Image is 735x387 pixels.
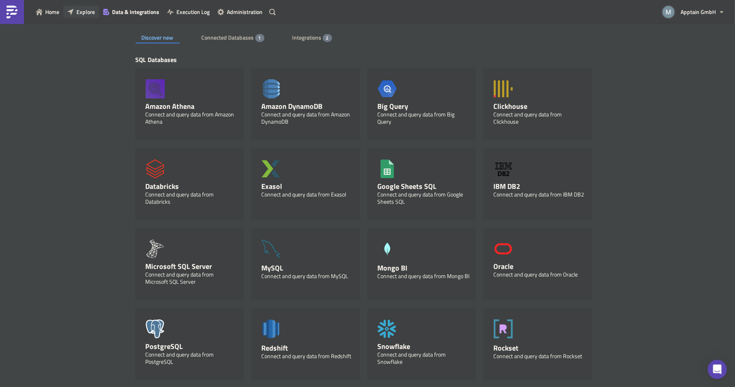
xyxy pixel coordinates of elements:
div: Connect and query data from Rockset [494,353,586,360]
div: Google Sheets SQL [378,182,470,191]
div: Mongo BI [378,263,470,273]
button: Execution Log [163,6,214,18]
span: Administration [227,8,262,16]
div: Connect and query data from Redshift [262,353,354,360]
div: Connect and query data from Big Query [378,111,470,125]
div: Connect and query data from Clickhouse [494,111,586,125]
div: Redshift [262,343,354,353]
button: Apptain GmbH [658,3,729,21]
div: Big Query [378,102,470,111]
span: Apptain GmbH [681,8,716,16]
div: Connect and query data from Microsoft SQL Server [146,271,238,285]
div: Connect and query data from MySQL [262,273,354,280]
div: Exasol [262,182,354,191]
div: Connect and query data from Mongo BI [378,273,470,280]
div: Connect and query data from Amazon Athena [146,111,238,125]
div: Oracle [494,262,586,271]
span: Execution Log [176,8,210,16]
div: Rockset [494,343,586,353]
span: Home [45,8,59,16]
button: Explore [63,6,99,18]
div: Connect and query data from Amazon DynamoDB [262,111,354,125]
div: Connect and query data from Exasol [262,191,354,198]
div: Discover new [136,32,180,44]
span: Data & Integrations [112,8,159,16]
svg: IBM DB2 [494,159,513,178]
span: Connected Databases [202,33,255,42]
div: MySQL [262,263,354,273]
div: Snowflake [378,342,470,351]
div: Connect and query data from Databricks [146,191,238,205]
div: Connect and query data from PostgreSQL [146,351,238,365]
div: Connect and query data from Google Sheets SQL [378,191,470,205]
button: Home [32,6,63,18]
button: Data & Integrations [99,6,163,18]
span: 1 [258,35,261,41]
img: PushMetrics [6,6,18,18]
div: Amazon DynamoDB [262,102,354,111]
div: IBM DB2 [494,182,586,191]
img: Avatar [662,5,675,19]
button: Administration [214,6,266,18]
div: Connect and query data from IBM DB2 [494,191,586,198]
div: Connect and query data from Snowflake [378,351,470,365]
div: SQL Databases [136,56,600,68]
div: Clickhouse [494,102,586,111]
span: 2 [326,35,329,41]
div: Open Intercom Messenger [708,360,727,379]
span: Explore [76,8,95,16]
div: Connect and query data from Oracle [494,271,586,278]
div: PostgreSQL [146,342,238,351]
span: Integrations [292,33,323,42]
div: Databricks [146,182,238,191]
div: Microsoft SQL Server [146,262,238,271]
div: Amazon Athena [146,102,238,111]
